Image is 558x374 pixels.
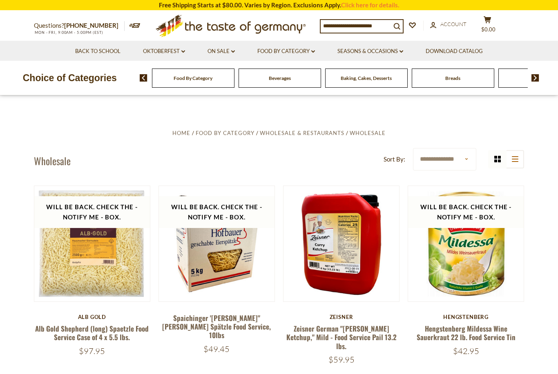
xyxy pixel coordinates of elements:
div: Hengstenberg [408,314,524,320]
p: Questions? [34,20,125,31]
div: Zeisner [283,314,400,320]
a: Food By Category [174,75,212,81]
a: Home [172,130,190,136]
a: Zeisner German "[PERSON_NAME] Ketchup," Mild - Food Service Pail 13.2 lbs. [286,323,397,351]
a: Wholesale [350,130,386,136]
span: Account [440,21,466,27]
span: $59.95 [328,354,355,365]
span: MON - FRI, 9:00AM - 5:00PM (EST) [34,30,103,35]
a: Account [430,20,466,29]
a: Food By Category [257,47,315,56]
span: $49.45 [203,344,230,354]
img: Hengstenberg Mildessa Wine Sauerkraut 22 lb. Food Service Tin [408,186,524,301]
button: $0.00 [475,16,500,36]
a: Download Catalog [426,47,483,56]
h1: Wholesale [34,155,71,167]
img: Alb Gold Shepherd (long) Spaetzle Food Service Case of 4 x 5.5 lbs. [34,186,150,301]
img: Spaichinger 'Hofbauer"Shepherd Spätzle Food Service, 10lbs [159,186,275,301]
a: Alb Gold Shepherd (long) Spaetzle Food Service Case of 4 x 5.5 lbs. [35,323,149,342]
img: Zeisner German "Curry Ketchup," Mild - Food Service Pail 13.2 lbs. [283,186,399,301]
a: Food By Category [196,130,254,136]
a: Wholesale & Restaurants [260,130,344,136]
span: $97.95 [79,346,105,356]
span: $0.00 [481,26,496,33]
a: On Sale [208,47,235,56]
a: Oktoberfest [143,47,185,56]
img: previous arrow [140,74,147,82]
a: Breads [445,75,460,81]
img: next arrow [531,74,539,82]
a: Seasons & Occasions [337,47,403,56]
div: Alb Gold [34,314,150,320]
label: Sort By: [384,154,405,164]
a: Beverages [269,75,291,81]
a: Hengstenberg Mildessa Wine Sauerkraut 22 lb. Food Service Tin [417,323,516,342]
a: Back to School [75,47,121,56]
a: Baking, Cakes, Desserts [341,75,392,81]
a: Click here for details. [341,1,399,9]
a: Spaichinger '[PERSON_NAME]"[PERSON_NAME] Spätzle Food Service, 10lbs [162,313,271,341]
a: [PHONE_NUMBER] [64,22,118,29]
span: $42.95 [453,346,479,356]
